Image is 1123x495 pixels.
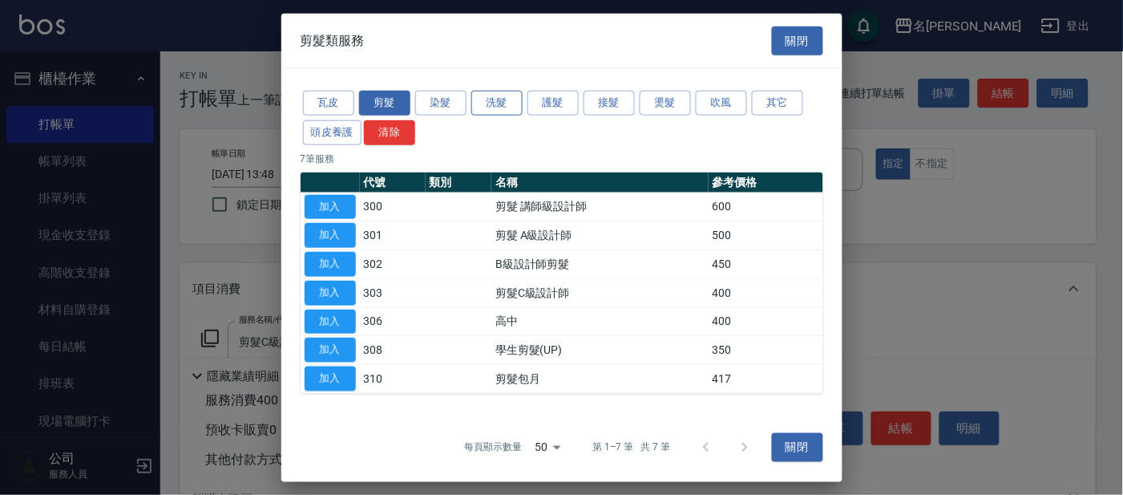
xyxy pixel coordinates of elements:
button: 加入 [305,338,356,363]
div: 50 [528,426,567,469]
td: 417 [709,364,823,393]
span: 剪髮類服務 [301,33,365,49]
button: 其它 [752,91,803,116]
td: 剪髮包月 [491,364,708,393]
button: 吹風 [696,91,747,116]
button: 加入 [305,194,356,219]
button: 洗髮 [471,91,523,116]
td: 400 [709,307,823,336]
td: 306 [360,307,426,336]
button: 關閉 [772,432,823,462]
td: 500 [709,221,823,250]
td: 600 [709,193,823,221]
td: 350 [709,336,823,365]
button: 頭皮養護 [303,120,362,145]
td: 400 [709,278,823,307]
td: 302 [360,250,426,278]
button: 清除 [364,120,415,145]
td: 301 [360,221,426,250]
td: 剪髮C級設計師 [491,278,708,307]
th: 類別 [426,172,491,193]
button: 加入 [305,281,356,306]
td: 303 [360,278,426,307]
td: 學生剪髮(UP) [491,336,708,365]
button: 染髮 [415,91,467,116]
button: 加入 [305,309,356,334]
p: 第 1–7 筆 共 7 筆 [592,440,670,455]
button: 剪髮 [359,91,410,116]
button: 關閉 [772,26,823,55]
p: 7 筆服務 [301,151,823,165]
button: 燙髮 [640,91,691,116]
td: 剪髮 A級設計師 [491,221,708,250]
th: 參考價格 [709,172,823,193]
button: 加入 [305,367,356,392]
button: 護髮 [527,91,579,116]
td: 300 [360,193,426,221]
button: 加入 [305,223,356,248]
td: 450 [709,250,823,278]
p: 每頁顯示數量 [464,440,522,455]
td: 308 [360,336,426,365]
th: 代號 [360,172,426,193]
td: B級設計師剪髮 [491,250,708,278]
td: 310 [360,364,426,393]
button: 接髮 [584,91,635,116]
th: 名稱 [491,172,708,193]
td: 高中 [491,307,708,336]
td: 剪髮 講師級設計師 [491,193,708,221]
button: 加入 [305,252,356,277]
button: 瓦皮 [303,91,354,116]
